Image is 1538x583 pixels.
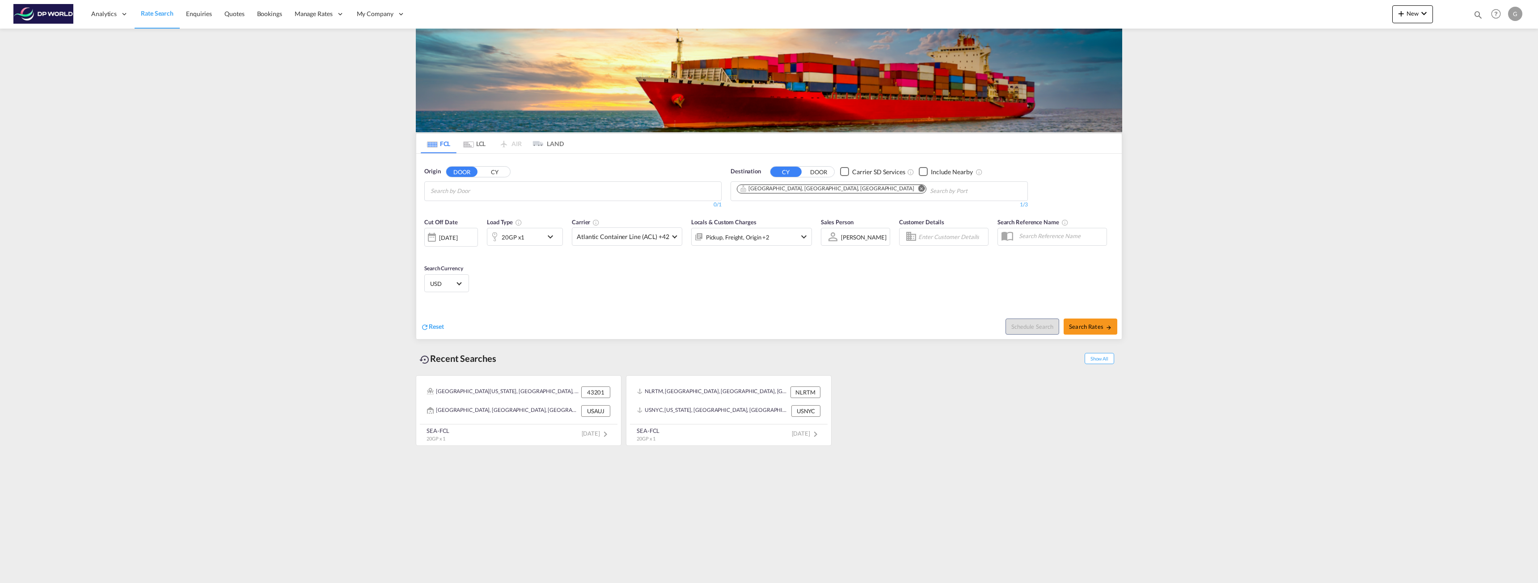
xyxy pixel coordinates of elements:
recent-search-card: NLRTM, [GEOGRAPHIC_DATA], [GEOGRAPHIC_DATA], [GEOGRAPHIC_DATA], [GEOGRAPHIC_DATA] NLRTMUSNYC, [US... [626,375,832,446]
button: Note: By default Schedule search will only considerorigin ports, destination ports and cut off da... [1006,319,1059,335]
md-chips-wrap: Chips container. Use arrow keys to select chips. [735,182,1018,198]
input: Enter Customer Details [918,230,985,243]
div: 20GP x1icon-chevron-down [487,228,563,246]
div: SEA-FCL [427,427,449,435]
button: icon-plus 400-fgNewicon-chevron-down [1392,5,1433,23]
span: Enquiries [186,10,212,17]
md-icon: icon-arrow-right [1106,324,1112,331]
md-icon: icon-plus 400-fg [1396,8,1407,19]
div: Pickup Freight Origin Destination Factory Stuffingicon-chevron-down [691,228,812,246]
button: CY [479,167,510,177]
img: c08ca190194411f088ed0f3ba295208c.png [13,4,74,24]
div: 43201 [581,386,610,398]
span: Help [1488,6,1504,21]
span: Rate Search [141,9,173,17]
div: G [1508,7,1522,21]
span: Show All [1085,353,1114,364]
md-checkbox: Checkbox No Ink [840,167,905,176]
md-icon: icon-magnify [1473,10,1483,20]
div: 1/3 [731,201,1028,209]
span: Quotes [224,10,244,17]
md-icon: Your search will be saved by the below given name [1061,219,1069,226]
input: Chips input. [930,184,1015,198]
span: Bookings [257,10,282,17]
div: OriginDOOR CY Chips container with autocompletion. Enter the text area, type text to search, and ... [416,154,1122,339]
md-icon: icon-chevron-right [600,429,611,440]
md-icon: icon-chevron-right [810,429,821,440]
div: NLRTM [790,386,820,398]
span: [DATE] [792,430,821,437]
md-icon: Unchecked: Search for CY (Container Yard) services for all selected carriers.Checked : Search for... [907,168,914,176]
span: Reset [429,323,444,330]
md-chips-wrap: Chips container with autocompletion. Enter the text area, type text to search, and then use the u... [429,182,519,198]
span: 20GP x 1 [427,436,445,441]
div: USNYC [791,405,820,417]
span: Atlantic Container Line (ACL) +42 [577,232,669,241]
span: Carrier [572,218,600,226]
img: LCL+%26+FCL+BACKGROUND.png [416,29,1122,132]
div: Include Nearby [931,168,973,176]
button: CY [770,167,802,177]
span: Locals & Custom Charges [691,218,756,226]
md-icon: Unchecked: Ignores neighbouring ports when fetching rates.Checked : Includes neighbouring ports w... [976,168,983,176]
div: [DATE] [424,228,478,247]
md-pagination-wrapper: Use the left and right arrow keys to navigate between tabs [421,134,564,153]
md-icon: icon-chevron-down [545,231,560,242]
button: Search Ratesicon-arrow-right [1064,319,1117,335]
md-icon: icon-refresh [421,323,429,331]
span: Origin [424,167,440,176]
span: Search Reference Name [997,218,1069,226]
span: [DATE] [582,430,611,437]
div: Help [1488,6,1508,22]
button: DOOR [446,167,477,177]
input: Search Reference Name [1014,229,1107,243]
span: My Company [357,9,393,18]
div: Recent Searches [416,348,500,369]
md-tab-item: FCL [421,134,456,153]
span: Manage Rates [295,9,333,18]
div: SEA-FCL [637,427,659,435]
md-tab-item: LCL [456,134,492,153]
div: 0/1 [424,201,722,209]
div: Press delete to remove this chip. [740,185,916,193]
button: DOOR [803,167,834,177]
md-icon: icon-backup-restore [419,354,430,365]
md-datepicker: Select [424,246,431,258]
span: Destination [731,167,761,176]
div: USAUJ [581,405,610,417]
span: Search Rates [1069,323,1112,330]
md-icon: icon-information-outline [515,219,522,226]
span: Cut Off Date [424,218,458,226]
div: icon-magnify [1473,10,1483,23]
span: 20GP x 1 [637,436,655,441]
span: Customer Details [899,218,944,226]
recent-search-card: [GEOGRAPHIC_DATA][US_STATE], [GEOGRAPHIC_DATA], [GEOGRAPHIC_DATA] 43201[GEOGRAPHIC_DATA], [GEOGRA... [416,375,621,446]
md-icon: icon-chevron-down [799,231,809,242]
md-icon: The selected Trucker/Carrierwill be displayed in the rate results If the rates are from another f... [592,219,600,226]
md-checkbox: Checkbox No Ink [919,167,973,176]
span: Analytics [91,9,117,18]
md-select: Select Currency: $ USDUnited States Dollar [429,277,464,290]
span: USD [430,280,455,288]
div: Auburn, WA, USAUJ [740,185,914,193]
md-select: Sales Person: Georgios Myroglou [840,231,887,243]
div: USNYC, New York, NY, United States, North America, Americas [637,405,789,417]
div: [DATE] [439,234,457,242]
div: Carrier SD Services [852,168,905,176]
div: Columbus, OH, Ohio, 43201, United States, North America, Americas [427,386,579,398]
div: NLRTM, Rotterdam, Netherlands, Western Europe, Europe [637,386,788,398]
span: New [1396,10,1429,17]
span: Search Currency [424,265,463,272]
button: Remove [913,185,926,194]
div: [PERSON_NAME] [841,234,887,241]
div: Pickup Freight Origin Destination Factory Stuffing [706,231,769,243]
md-icon: icon-chevron-down [1419,8,1429,19]
div: 20GP x1 [502,231,524,243]
span: Load Type [487,218,522,226]
div: USAUJ, Auburn, WA, United States, North America, Americas [427,405,579,417]
md-tab-item: LAND [528,134,564,153]
input: Chips input. [431,184,515,198]
span: Sales Person [821,218,854,226]
div: icon-refreshReset [421,322,444,332]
